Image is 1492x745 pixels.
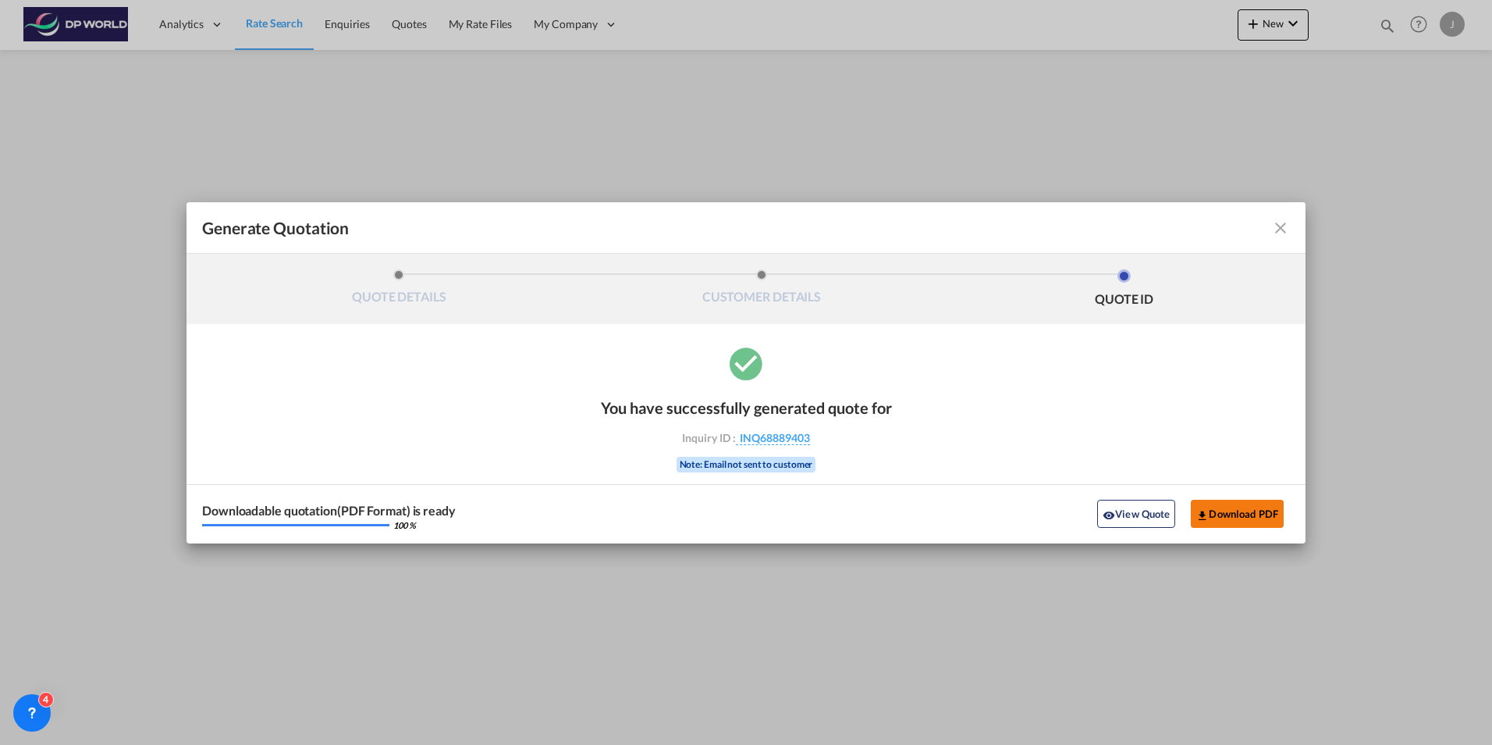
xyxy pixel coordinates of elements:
div: 100 % [393,521,416,529]
button: icon-eyeView Quote [1097,500,1175,528]
md-icon: icon-eye [1103,509,1115,522]
div: Note: Email not sent to customer [677,457,816,472]
li: QUOTE ID [943,269,1305,312]
md-dialog: Generate QuotationQUOTE ... [186,202,1305,544]
md-icon: icon-download [1196,509,1209,522]
div: Inquiry ID : [655,431,837,445]
md-icon: icon-close fg-AAA8AD cursor m-0 [1271,219,1290,237]
div: You have successfully generated quote for [601,398,892,417]
span: INQ68889403 [736,431,810,445]
button: Download PDF [1191,500,1284,528]
li: QUOTE DETAILS [218,269,581,312]
div: Downloadable quotation(PDF Format) is ready [202,504,456,517]
span: Generate Quotation [202,218,349,238]
li: CUSTOMER DETAILS [581,269,943,312]
md-icon: icon-checkbox-marked-circle [726,344,766,383]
